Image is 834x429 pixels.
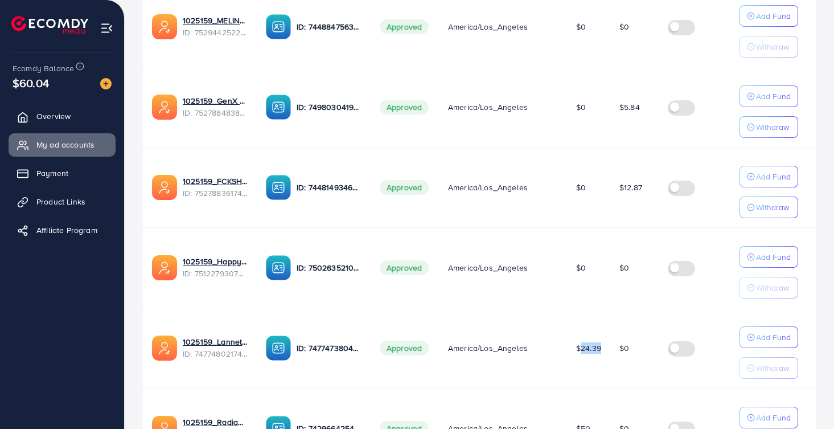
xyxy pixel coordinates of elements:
[739,277,798,299] button: Withdraw
[756,281,789,295] p: Withdraw
[739,116,798,138] button: Withdraw
[36,111,71,122] span: Overview
[297,261,361,275] p: ID: 7502635210299981825
[297,20,361,34] p: ID: 7448847563979243537
[152,95,177,120] img: ic-ads-acc.e4c84228.svg
[739,197,798,218] button: Withdraw
[183,27,248,38] span: ID: 7529442522570162177
[448,101,528,113] span: America/Los_Angeles
[619,262,629,273] span: $0
[756,411,791,424] p: Add Fund
[183,15,248,26] a: 1025159_MELINDA [PERSON_NAME] STORE_1753084957674
[739,357,798,379] button: Withdraw
[619,21,629,32] span: $0
[183,256,248,267] a: 1025159_Happy Cooking Hub_1749089120995
[380,341,429,356] span: Approved
[739,326,798,348] button: Add Fund
[100,22,113,35] img: menu
[266,175,291,200] img: ic-ba-acc.ded83a64.svg
[183,348,248,359] span: ID: 7477480217490063376
[619,182,642,193] span: $12.87
[739,5,798,27] button: Add Fund
[183,336,248,348] a: 1025159_Lannette Perry_1740986545255
[297,181,361,194] p: ID: 7448149346291400721
[36,196,85,207] span: Product Links
[152,175,177,200] img: ic-ads-acc.e4c84228.svg
[183,175,248,187] a: 1025159_FCKSHIRT123_1752722003939
[756,9,791,23] p: Add Fund
[448,262,528,273] span: America/Los_Angeles
[739,36,798,58] button: Withdraw
[152,336,177,361] img: ic-ads-acc.e4c84228.svg
[739,85,798,107] button: Add Fund
[11,16,88,34] img: logo
[380,180,429,195] span: Approved
[380,19,429,34] span: Approved
[576,182,586,193] span: $0
[183,15,248,38] div: <span class='underline'>1025159_MELINDA BRANDA THOMAS STORE_1753084957674</span></br>752944252257...
[448,21,528,32] span: America/Los_Angeles
[756,40,789,54] p: Withdraw
[9,105,116,128] a: Overview
[9,133,116,156] a: My ad accounts
[756,330,791,344] p: Add Fund
[619,342,629,354] span: $0
[619,101,640,113] span: $5.84
[756,120,789,134] p: Withdraw
[183,416,248,428] a: 1025159_RadiantNest540_1740901639260
[380,100,429,115] span: Approved
[13,63,74,74] span: Ecomdy Balance
[183,107,248,119] span: ID: 7527884838796623889
[266,95,291,120] img: ic-ba-acc.ded83a64.svg
[100,78,112,89] img: image
[576,101,586,113] span: $0
[13,75,49,91] span: $60.04
[576,21,586,32] span: $0
[739,166,798,187] button: Add Fund
[183,95,248,119] div: <span class='underline'>1025159_GenX and millennials_1752722279617</span></br>7527884838796623889
[9,219,116,242] a: Affiliate Program
[297,100,361,114] p: ID: 7498030419611435016
[183,336,248,359] div: <span class='underline'>1025159_Lannette Perry_1740986545255</span></br>7477480217490063376
[36,224,97,236] span: Affiliate Program
[183,95,248,107] a: 1025159_GenX and millennials_1752722279617
[152,255,177,280] img: ic-ads-acc.e4c84228.svg
[9,162,116,185] a: Payment
[756,250,791,264] p: Add Fund
[756,170,791,183] p: Add Fund
[36,139,95,150] span: My ad accounts
[756,361,789,375] p: Withdraw
[756,201,789,214] p: Withdraw
[9,190,116,213] a: Product Links
[380,260,429,275] span: Approved
[266,14,291,39] img: ic-ba-acc.ded83a64.svg
[756,89,791,103] p: Add Fund
[266,336,291,361] img: ic-ba-acc.ded83a64.svg
[36,167,68,179] span: Payment
[266,255,291,280] img: ic-ba-acc.ded83a64.svg
[183,256,248,279] div: <span class='underline'>1025159_Happy Cooking Hub_1749089120995</span></br>7512279307088297991
[448,342,528,354] span: America/Los_Angeles
[739,407,798,428] button: Add Fund
[786,378,825,420] iframe: Chat
[183,268,248,279] span: ID: 7512279307088297991
[448,182,528,193] span: America/Los_Angeles
[576,342,601,354] span: $24.39
[152,14,177,39] img: ic-ads-acc.e4c84228.svg
[183,175,248,199] div: <span class='underline'>1025159_FCKSHIRT123_1752722003939</span></br>7527883617448853520
[739,246,798,268] button: Add Fund
[576,262,586,273] span: $0
[297,341,361,355] p: ID: 7477473804055543825
[183,187,248,199] span: ID: 7527883617448853520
